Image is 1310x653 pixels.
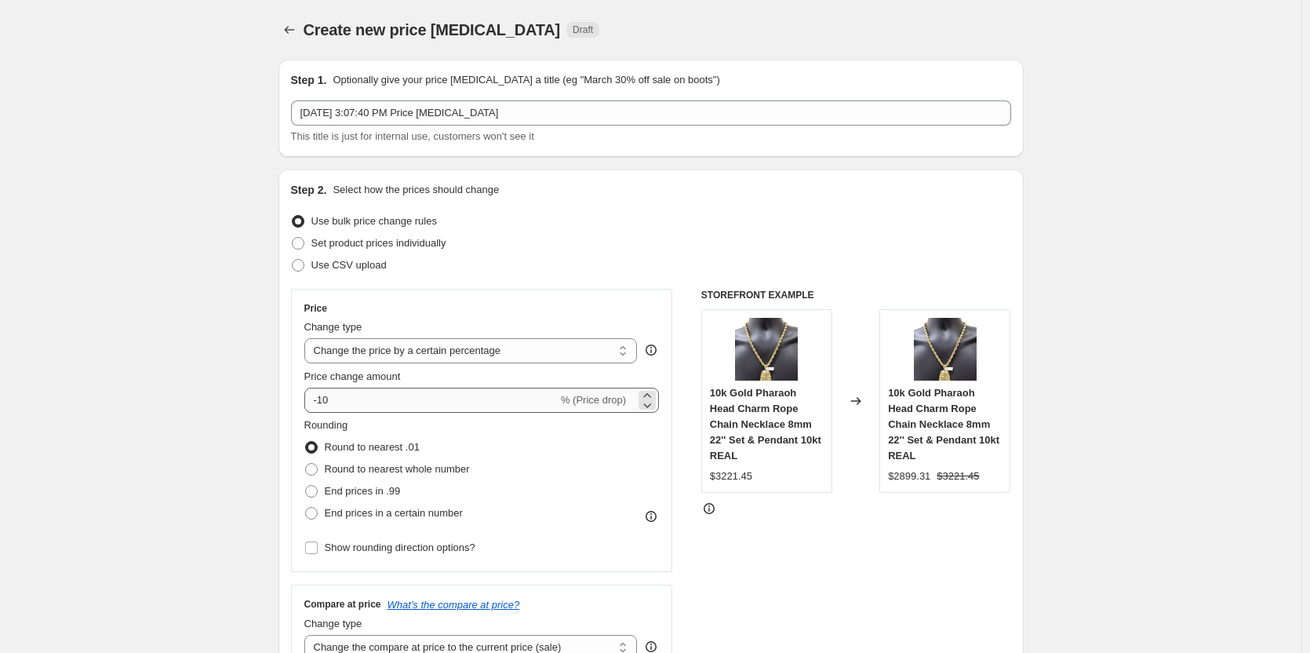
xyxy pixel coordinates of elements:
span: % (Price drop) [561,394,626,406]
p: Optionally give your price [MEDICAL_DATA] a title (eg "March 30% off sale on boots") [333,72,719,88]
span: End prices in .99 [325,485,401,497]
span: 10k Gold Pharaoh Head Charm Rope Chain Necklace 8mm 22'' Set & Pendant 10kt REAL [710,387,821,461]
span: Create new price [MEDICAL_DATA] [304,21,561,38]
span: Round to nearest whole number [325,463,470,475]
button: What's the compare at price? [388,599,520,611]
div: $2899.31 [888,469,930,484]
strike: $3221.45 [937,469,979,484]
span: Draft [573,24,593,36]
span: Use bulk price change rules [311,215,437,227]
button: Price change jobs [278,19,300,41]
span: End prices in a certain number [325,507,463,519]
span: Rounding [304,419,348,431]
span: Show rounding direction options? [325,542,475,553]
input: 30% off holiday sale [291,100,1011,126]
h3: Price [304,302,327,315]
p: Select how the prices should change [333,182,499,198]
div: help [643,342,659,358]
span: Round to nearest .01 [325,441,420,453]
span: This title is just for internal use, customers won't see it [291,130,534,142]
div: $3221.45 [710,469,752,484]
h3: Compare at price [304,598,381,611]
h2: Step 2. [291,182,327,198]
span: Change type [304,321,362,333]
h6: STOREFRONT EXAMPLE [701,289,1011,301]
span: 10k Gold Pharaoh Head Charm Rope Chain Necklace 8mm 22'' Set & Pendant 10kt REAL [888,387,999,461]
img: 10k-gold-pharaoh-head-charm-rope-chain-necklace-8mm-22-set-pendant-10kt-real-134440_80x.png [735,318,798,381]
h2: Step 1. [291,72,327,88]
input: -15 [304,388,558,413]
span: Change type [304,618,362,629]
span: Set product prices individually [311,237,446,249]
span: Price change amount [304,370,401,382]
img: 10k-gold-pharaoh-head-charm-rope-chain-necklace-8mm-22-set-pendant-10kt-real-134440_80x.png [914,318,977,381]
span: Use CSV upload [311,259,387,271]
